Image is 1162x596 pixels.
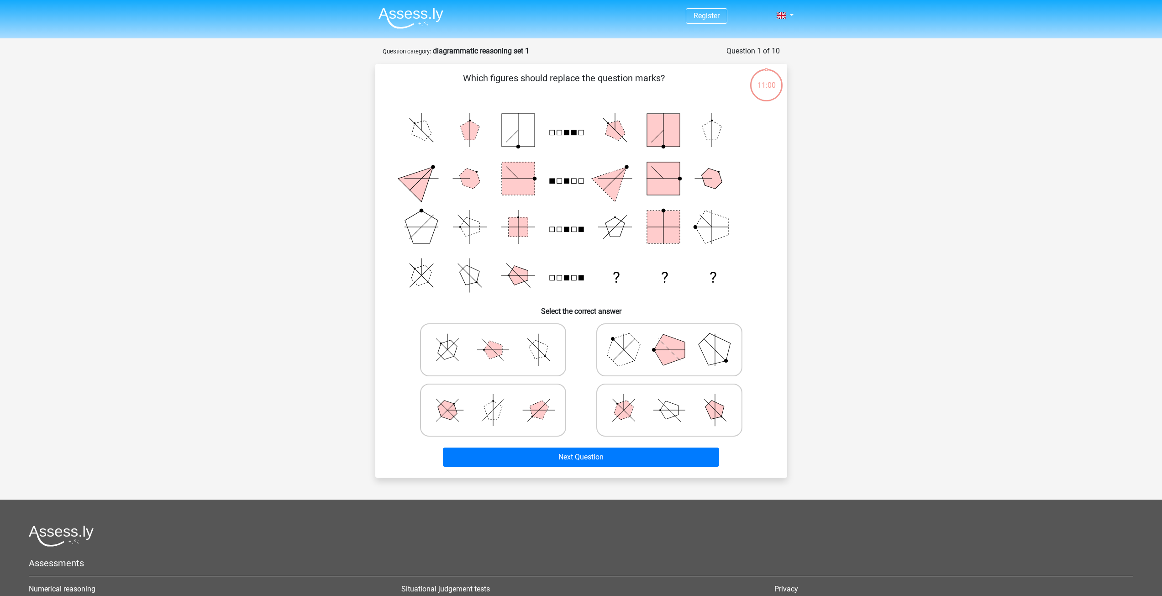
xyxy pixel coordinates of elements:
img: Assessly [379,7,443,29]
a: Privacy [774,585,798,593]
img: Assessly logo [29,525,94,547]
p: Which figures should replace the question marks? [390,71,738,99]
h6: Select the correct answer [390,300,773,316]
small: Question category: [383,48,431,55]
div: 11:00 [749,68,783,91]
text: ? [612,269,620,286]
h5: Assessments [29,558,1133,569]
text: ? [661,269,668,286]
a: Situational judgement tests [401,585,490,593]
strong: diagrammatic reasoning set 1 [433,47,529,55]
text: ? [710,269,717,286]
a: Register [694,11,720,20]
button: Next Question [443,448,719,467]
a: Numerical reasoning [29,585,95,593]
div: Question 1 of 10 [726,46,780,57]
